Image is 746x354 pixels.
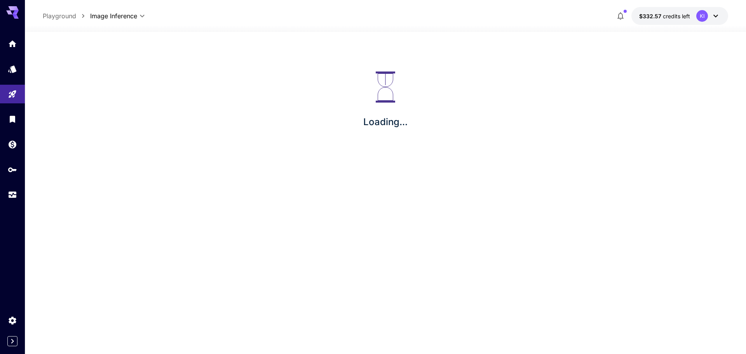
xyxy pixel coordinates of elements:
[8,140,17,149] div: Wallet
[639,13,663,19] span: $332.57
[7,336,17,346] button: Expand sidebar
[8,165,17,174] div: API Keys
[90,11,137,21] span: Image Inference
[696,10,708,22] div: KI
[43,11,76,21] a: Playground
[8,89,17,99] div: Playground
[8,39,17,49] div: Home
[8,190,17,200] div: Usage
[43,11,90,21] nav: breadcrumb
[363,115,408,129] p: Loading...
[663,13,690,19] span: credits left
[8,64,17,74] div: Models
[631,7,728,25] button: $332.57137KI
[639,12,690,20] div: $332.57137
[8,316,17,325] div: Settings
[8,114,17,124] div: Library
